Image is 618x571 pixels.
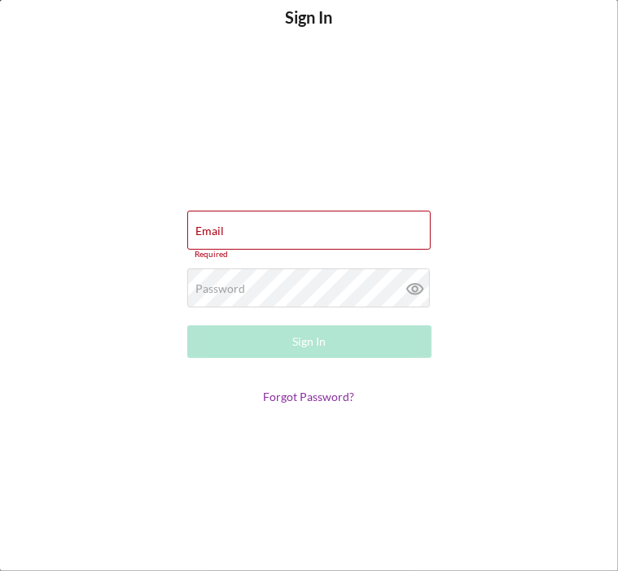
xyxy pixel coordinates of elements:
[292,325,326,358] div: Sign In
[264,390,355,403] a: Forgot Password?
[187,325,432,358] button: Sign In
[196,224,225,238] label: Email
[196,282,246,295] label: Password
[286,8,333,51] h4: Sign In
[187,250,432,259] div: Required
